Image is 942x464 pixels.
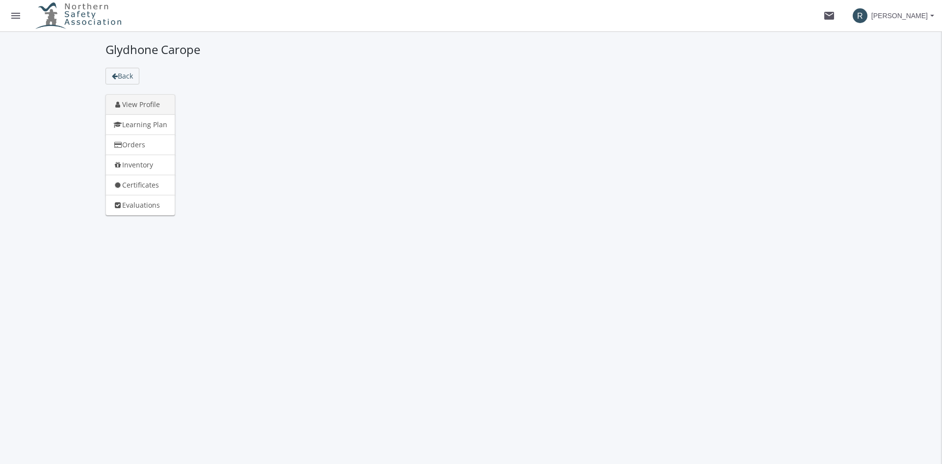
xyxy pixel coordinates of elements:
[105,114,175,135] a: Learning Plan
[10,10,22,22] mat-icon: menu
[105,135,175,155] a: Orders
[871,7,928,25] span: [PERSON_NAME]
[105,68,139,84] a: Back
[118,71,133,81] span: Back
[105,155,175,175] a: Inventory
[105,195,175,216] a: Evaluations
[853,8,867,23] span: R
[31,2,125,29] img: logo.png
[105,41,837,58] h1: Glydhone Carope
[823,10,835,22] mat-icon: mail
[105,94,175,115] a: View Profile
[105,175,175,195] a: Certificates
